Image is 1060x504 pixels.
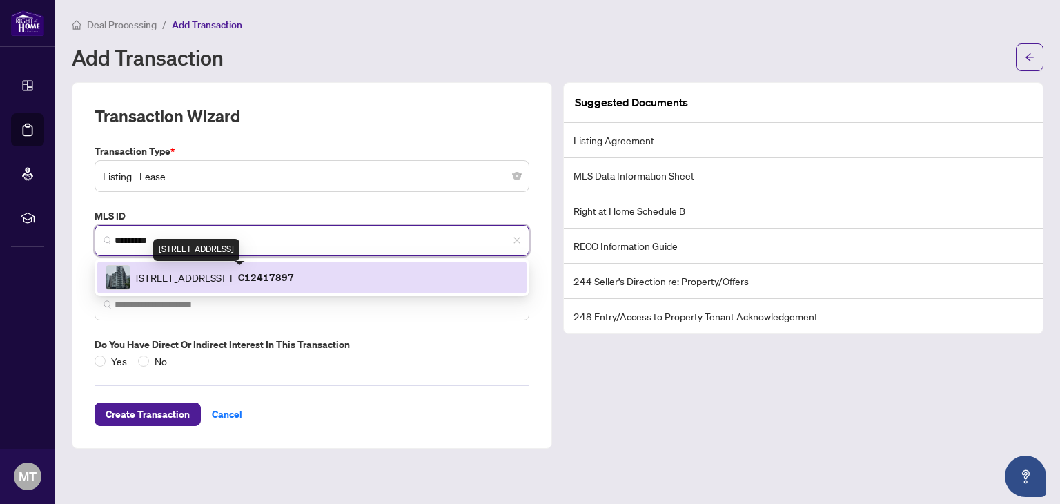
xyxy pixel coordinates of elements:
h2: Transaction Wizard [95,105,240,127]
li: MLS Data Information Sheet [564,158,1043,193]
li: 248 Entry/Access to Property Tenant Acknowledgement [564,299,1043,333]
img: logo [11,10,44,36]
span: | [230,270,233,285]
span: Deal Processing [87,19,157,31]
span: close-circle [513,172,521,180]
span: No [149,353,173,369]
li: / [162,17,166,32]
button: Cancel [201,403,253,426]
li: Listing Agreement [564,123,1043,158]
img: search_icon [104,236,112,244]
span: [STREET_ADDRESS] [136,270,224,285]
p: C12417897 [238,269,294,285]
button: Create Transaction [95,403,201,426]
li: Right at Home Schedule B [564,193,1043,229]
span: MT [19,467,37,486]
span: Add Transaction [172,19,242,31]
div: [STREET_ADDRESS] [153,239,239,261]
span: Yes [106,353,132,369]
img: IMG-C12417897_1.jpg [106,266,130,289]
li: RECO Information Guide [564,229,1043,264]
button: Open asap [1005,456,1046,497]
label: Do you have direct or indirect interest in this transaction [95,337,529,352]
label: MLS ID [95,209,529,224]
li: 244 Seller’s Direction re: Property/Offers [564,264,1043,299]
span: close [513,236,521,244]
span: home [72,20,81,30]
span: arrow-left [1025,52,1034,62]
img: search_icon [104,300,112,309]
article: Suggested Documents [575,94,688,111]
span: Create Transaction [106,403,190,425]
h1: Add Transaction [72,46,224,68]
span: Cancel [212,403,242,425]
label: Transaction Type [95,144,529,159]
span: Listing - Lease [103,163,521,189]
